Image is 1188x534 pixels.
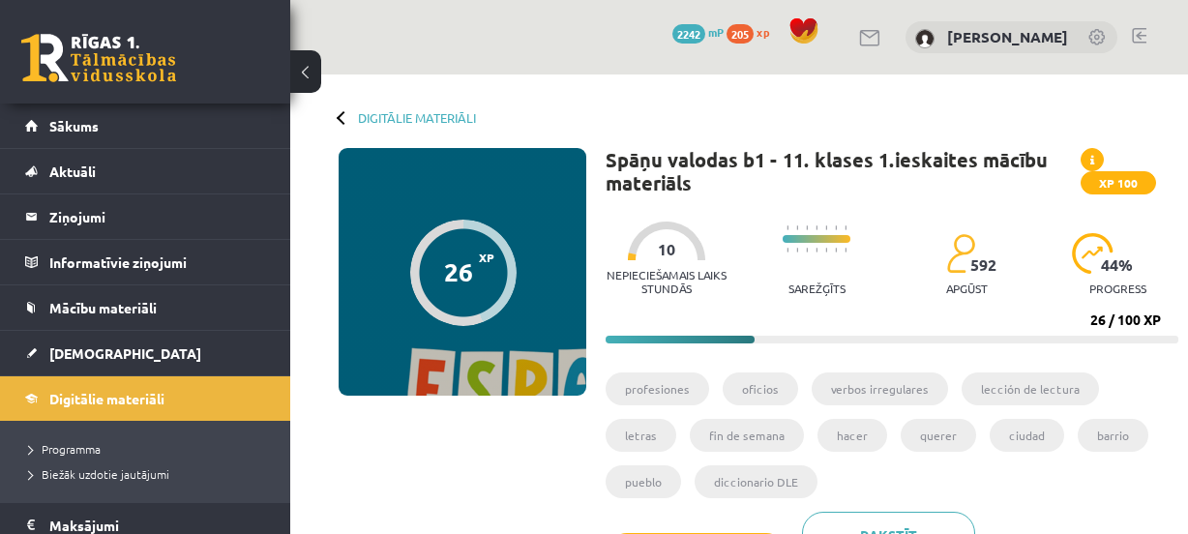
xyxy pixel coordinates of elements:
span: Digitālie materiāli [49,390,164,407]
img: icon-short-line-57e1e144782c952c97e751825c79c345078a6d821885a25fce030b3d8c18986b.svg [787,248,788,252]
span: XP [479,251,494,264]
img: icon-short-line-57e1e144782c952c97e751825c79c345078a6d821885a25fce030b3d8c18986b.svg [825,225,827,230]
img: icon-short-line-57e1e144782c952c97e751825c79c345078a6d821885a25fce030b3d8c18986b.svg [787,225,788,230]
li: verbos irregulares [812,372,948,405]
span: [DEMOGRAPHIC_DATA] [49,344,201,362]
a: Informatīvie ziņojumi [25,240,266,284]
img: icon-short-line-57e1e144782c952c97e751825c79c345078a6d821885a25fce030b3d8c18986b.svg [845,225,846,230]
a: Ziņojumi [25,194,266,239]
li: profesiones [606,372,709,405]
a: Rīgas 1. Tālmācības vidusskola [21,34,176,82]
a: Digitālie materiāli [358,110,476,125]
img: icon-short-line-57e1e144782c952c97e751825c79c345078a6d821885a25fce030b3d8c18986b.svg [796,248,798,252]
li: lección de lectura [962,372,1099,405]
img: icon-short-line-57e1e144782c952c97e751825c79c345078a6d821885a25fce030b3d8c18986b.svg [835,248,837,252]
span: Mācību materiāli [49,299,157,316]
a: [DEMOGRAPHIC_DATA] [25,331,266,375]
span: 205 [727,24,754,44]
li: fin de semana [690,419,804,452]
a: Biežāk uzdotie jautājumi [29,465,271,483]
span: 44 % [1101,256,1134,274]
li: diccionario DLE [695,465,817,498]
a: 205 xp [727,24,779,40]
img: icon-short-line-57e1e144782c952c97e751825c79c345078a6d821885a25fce030b3d8c18986b.svg [816,225,817,230]
img: icon-short-line-57e1e144782c952c97e751825c79c345078a6d821885a25fce030b3d8c18986b.svg [835,225,837,230]
p: apgūst [946,282,988,295]
a: Mācību materiāli [25,285,266,330]
img: icon-short-line-57e1e144782c952c97e751825c79c345078a6d821885a25fce030b3d8c18986b.svg [806,225,808,230]
legend: Informatīvie ziņojumi [49,240,266,284]
li: barrio [1078,419,1148,452]
p: Nepieciešamais laiks stundās [606,268,728,295]
li: ciudad [990,419,1064,452]
a: Programma [29,440,271,458]
span: Aktuāli [49,163,96,180]
span: mP [708,24,724,40]
li: pueblo [606,465,681,498]
span: xp [757,24,769,40]
span: 592 [970,256,996,274]
a: Aktuāli [25,149,266,193]
span: 10 [658,241,675,258]
legend: Ziņojumi [49,194,266,239]
img: students-c634bb4e5e11cddfef0936a35e636f08e4e9abd3cc4e673bd6f9a4125e45ecb1.svg [946,233,974,274]
img: Renāte Dreimane [915,29,935,48]
li: letras [606,419,676,452]
img: icon-progress-161ccf0a02000e728c5f80fcf4c31c7af3da0e1684b2b1d7c360e028c24a22f1.svg [1072,233,1114,274]
img: icon-short-line-57e1e144782c952c97e751825c79c345078a6d821885a25fce030b3d8c18986b.svg [825,248,827,252]
img: icon-short-line-57e1e144782c952c97e751825c79c345078a6d821885a25fce030b3d8c18986b.svg [796,225,798,230]
img: icon-short-line-57e1e144782c952c97e751825c79c345078a6d821885a25fce030b3d8c18986b.svg [845,248,846,252]
a: [PERSON_NAME] [947,27,1068,46]
li: hacer [817,419,887,452]
p: progress [1089,282,1146,295]
a: Digitālie materiāli [25,376,266,421]
span: Programma [29,441,101,457]
span: 2242 [672,24,705,44]
a: 2242 mP [672,24,724,40]
div: 26 [444,257,473,286]
span: Biežāk uzdotie jautājumi [29,466,169,482]
li: oficios [723,372,798,405]
span: XP 100 [1081,171,1156,194]
img: icon-short-line-57e1e144782c952c97e751825c79c345078a6d821885a25fce030b3d8c18986b.svg [806,248,808,252]
a: Sākums [25,104,266,148]
p: Sarežģīts [788,282,846,295]
span: Sākums [49,117,99,134]
h1: Spāņu valodas b1 - 11. klases 1.ieskaites mācību materiāls [606,148,1081,194]
img: icon-short-line-57e1e144782c952c97e751825c79c345078a6d821885a25fce030b3d8c18986b.svg [816,248,817,252]
li: querer [901,419,976,452]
